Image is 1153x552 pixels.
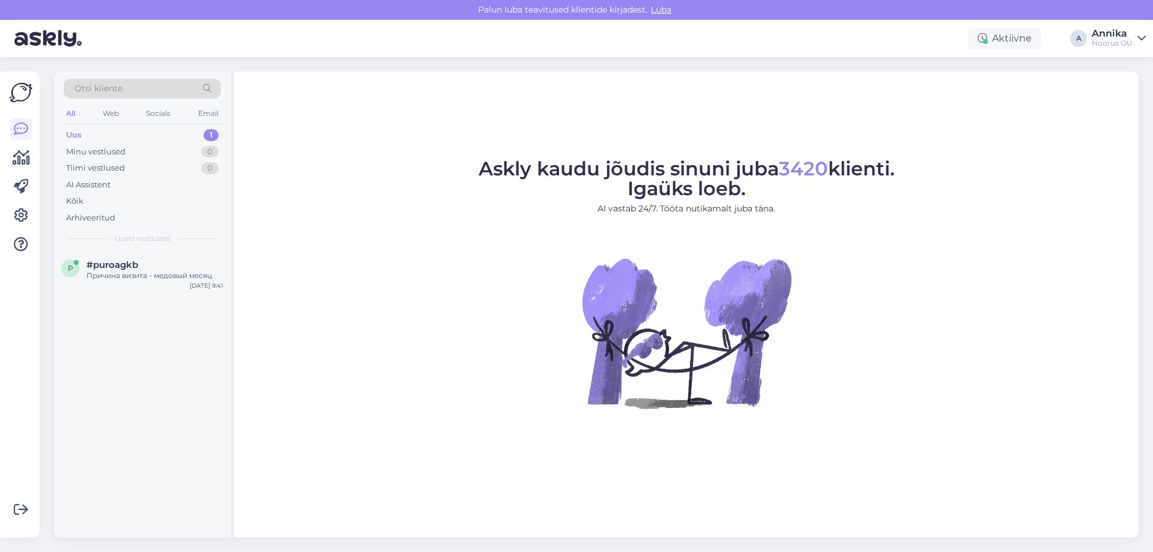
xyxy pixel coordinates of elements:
[64,106,77,121] div: All
[201,146,219,158] div: 0
[68,264,73,273] span: p
[578,225,794,441] img: No Chat active
[779,157,828,180] span: 3420
[66,129,82,141] div: Uus
[201,162,219,174] div: 0
[968,28,1041,49] div: Aktiivne
[144,106,173,121] div: Socials
[190,281,223,290] div: [DATE] 9:41
[66,212,115,224] div: Arhiveeritud
[100,106,121,121] div: Web
[10,81,32,104] img: Askly Logo
[204,129,219,141] div: 1
[647,4,675,15] span: Luba
[1092,38,1133,48] div: Noorus OÜ
[1070,30,1087,47] div: A
[74,82,123,95] span: Otsi kliente
[86,270,223,281] div: Причина визита - медовый месяц
[115,233,171,244] span: Uued vestlused
[66,195,83,207] div: Kõik
[66,179,110,191] div: AI Assistent
[66,162,125,174] div: Tiimi vestlused
[479,202,895,215] p: AI vastab 24/7. Tööta nutikamalt juba täna.
[1092,29,1133,38] div: Annika
[196,106,221,121] div: Email
[1092,29,1146,48] a: AnnikaNoorus OÜ
[66,146,126,158] div: Minu vestlused
[479,157,895,200] span: Askly kaudu jõudis sinuni juba klienti. Igaüks loeb.
[86,259,138,270] span: #puroagkb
